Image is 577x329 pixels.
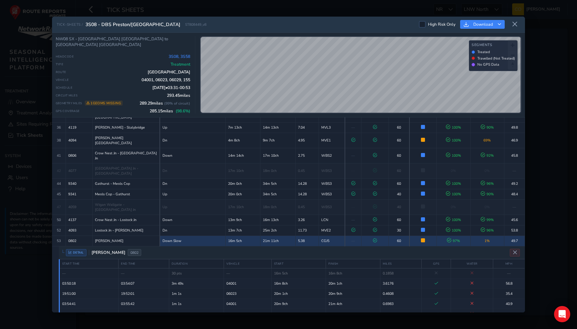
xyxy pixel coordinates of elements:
td: 20m 0ch [225,189,260,199]
td: 7.04 [295,122,319,133]
span: [DATE] • 03:31 - 00:53 [152,85,190,90]
td: 4119 [66,122,92,133]
span: 100 % [446,138,461,143]
th: WATER [451,259,493,268]
td: 14.28 [295,189,319,199]
span: 1 % [484,238,490,243]
td: 34m 5ch [260,189,296,199]
span: — [351,238,355,243]
td: 46.9 [504,133,525,148]
span: ( 99 % of circuit) [164,101,190,106]
div: Open Intercom Messenger [554,306,570,322]
span: 96 % [481,181,494,186]
td: 16m 8ch [326,268,380,278]
th: START TIME [59,259,119,268]
td: 9m 7ch [260,133,296,148]
button: Close detail view [510,249,520,257]
td: 30 pts [169,268,224,278]
span: 285.15 miles [150,108,190,114]
span: 0% [484,204,490,210]
span: 100 % [446,125,461,130]
td: 4094 [66,133,92,148]
td: 40 [388,199,409,215]
td: 03:54:07 [119,278,169,288]
td: 19:52:01 [119,288,169,299]
td: 60 [388,122,409,133]
td: 14m 13ch [260,122,296,133]
td: 7m 13ch [225,122,260,133]
span: Gathurst - Meols Cop [95,181,130,186]
td: 19:51:00 [59,288,119,299]
td: WBS2 [319,148,345,163]
td: MVL3 [319,122,345,133]
th: DURATION [169,259,224,268]
span: 96 % [481,228,494,233]
span: 289.29 miles [140,101,190,106]
span: — [351,217,355,222]
td: 3.6176 [380,278,422,288]
td: 40.9 [493,299,525,309]
td: 45.8 [504,148,525,163]
td: Up [160,122,225,133]
td: Dn [160,225,225,236]
td: WBS3 [319,189,345,199]
td: MVE1 [319,133,345,148]
td: 18m 0ch [260,199,296,215]
span: 04001, 06023, 06029, 155 [142,77,190,83]
td: 49.8 [504,122,525,133]
span: 0% [484,168,490,173]
span: ( 98.6 %) [176,108,190,114]
td: 18m 0ch [260,163,296,178]
td: 0.6983 [380,299,422,309]
td: 4059 [66,199,92,215]
td: 49.2 [504,178,525,189]
span: Travelled (Not Treated) [477,56,515,61]
div: NW08 SX - [GEOGRAPHIC_DATA] [GEOGRAPHIC_DATA] to [GEOGRAPHIC_DATA] [GEOGRAPHIC_DATA] [56,36,191,48]
td: 0802 [66,236,92,246]
td: 25m 2ch [260,225,296,236]
th: START [271,259,326,268]
canvas: Map [201,37,521,113]
span: 100 % [446,192,461,197]
td: 45.6 [504,215,525,225]
td: Down Slow [160,236,225,246]
span: Lostock Jn - [PERSON_NAME] [95,228,143,233]
td: 20m 0ch [225,178,260,189]
span: Treated [477,49,490,54]
span: 92 % [481,153,494,158]
td: 17m 10ch [260,148,296,163]
td: 3m 49s [169,278,224,288]
span: [PERSON_NAME][GEOGRAPHIC_DATA] [95,135,157,146]
span: 99 % [481,217,494,222]
td: 14m 14ch [225,148,260,163]
td: WBS3 [319,199,345,215]
span: 69 % [483,138,491,143]
td: 35.4 [493,288,525,299]
td: Dn [160,163,225,178]
td: 11.73 [295,225,319,236]
td: 4m 8ch [225,133,260,148]
span: 0% [451,204,456,210]
td: Dn [160,133,225,148]
td: 53.8 [504,225,525,236]
th: END TIME [119,259,169,268]
td: MVE2 [319,225,345,236]
span: 100 % [446,217,461,222]
td: 16m 5ch [225,236,260,246]
td: 21m 4ch [326,299,380,309]
td: 06023 [224,288,272,299]
td: 0.45 [295,199,319,215]
td: — [504,163,525,178]
td: 20m 1ch [326,278,380,288]
span: [PERSON_NAME] - Stalybridge [95,125,145,130]
td: 60 [388,215,409,225]
span: [GEOGRAPHIC_DATA] [148,69,190,75]
td: — [224,268,272,278]
span: 97 % [447,238,460,243]
span: Crow Nest Jn - [GEOGRAPHIC_DATA] Jn [95,151,157,161]
td: 20m 9ch [271,299,326,309]
td: 21m 11ch [260,236,296,246]
td: CGJ5 [319,236,345,246]
td: 20m 9ch [326,288,380,299]
td: — [59,268,119,278]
